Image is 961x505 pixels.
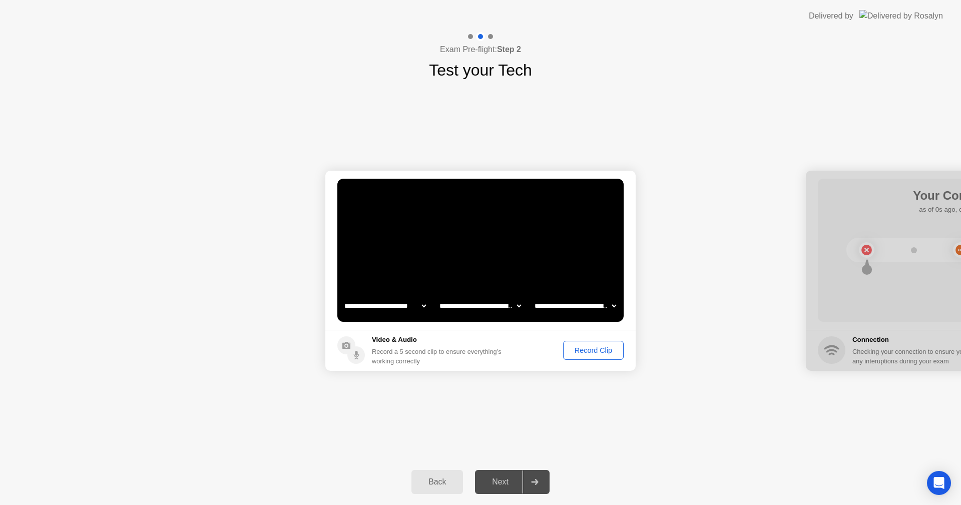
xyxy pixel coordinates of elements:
img: Delivered by Rosalyn [859,10,943,22]
b: Step 2 [497,45,521,54]
button: Record Clip [563,341,624,360]
select: Available microphones [533,296,618,316]
div: Open Intercom Messenger [927,471,951,495]
select: Available cameras [342,296,428,316]
div: Record a 5 second clip to ensure everything’s working correctly [372,347,506,366]
div: Record Clip [567,346,620,354]
h5: Video & Audio [372,335,506,345]
h1: Test your Tech [429,58,532,82]
select: Available speakers [437,296,523,316]
h4: Exam Pre-flight: [440,44,521,56]
div: Back [414,477,460,486]
button: Next [475,470,550,494]
button: Back [411,470,463,494]
div: Delivered by [809,10,853,22]
div: Next [478,477,523,486]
